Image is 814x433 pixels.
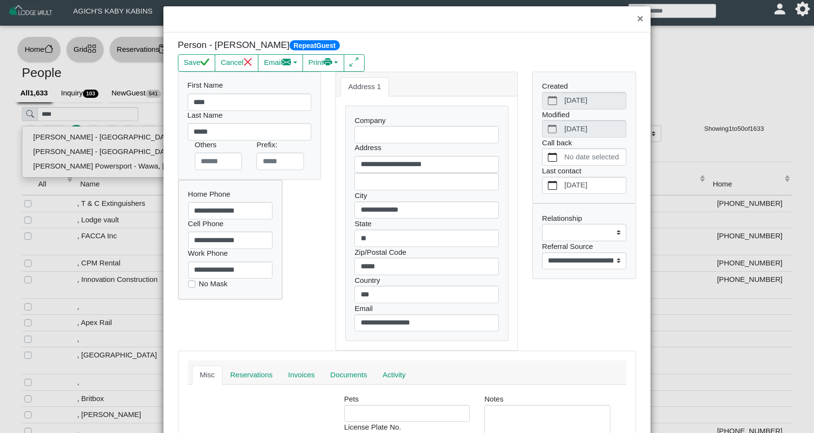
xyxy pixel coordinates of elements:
[188,219,273,228] h6: Cell Phone
[280,366,322,385] a: Invoices
[346,106,508,340] div: Company City State Zip/Postal Code Country Email
[258,54,303,72] button: Emailenvelope fill
[375,366,414,385] a: Activity
[256,140,304,149] h6: Prefix:
[282,58,291,67] svg: envelope fill
[562,149,626,165] label: No date selected
[344,54,365,72] button: arrows angle expand
[199,278,227,290] label: No Mask
[548,181,557,190] svg: calendar
[215,54,258,72] button: Cancelx
[188,81,312,90] h6: First Name
[243,58,253,67] svg: x
[188,249,273,258] h6: Work Phone
[340,77,389,97] a: Address 1
[354,143,498,152] h6: Address
[344,394,470,422] div: Pets
[200,58,209,67] svg: check
[543,149,562,165] button: calendar
[188,111,312,120] h6: Last Name
[562,177,626,194] label: [DATE]
[192,366,223,385] a: Misc
[543,177,562,194] button: calendar
[195,140,242,149] h6: Others
[178,54,215,72] button: Savecheck
[322,366,375,385] a: Documents
[533,204,636,278] div: Relationship Referral Source
[223,366,281,385] a: Reservations
[350,58,359,67] svg: arrows angle expand
[188,190,273,199] h6: Home Phone
[548,153,557,162] svg: calendar
[630,6,651,32] button: Close
[303,54,344,72] button: Printprinter fill
[178,40,400,51] h5: Person - [PERSON_NAME]
[289,40,340,50] span: RepeatGuest
[533,72,636,203] div: Created Modified Call back Last contact
[323,58,333,67] svg: printer fill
